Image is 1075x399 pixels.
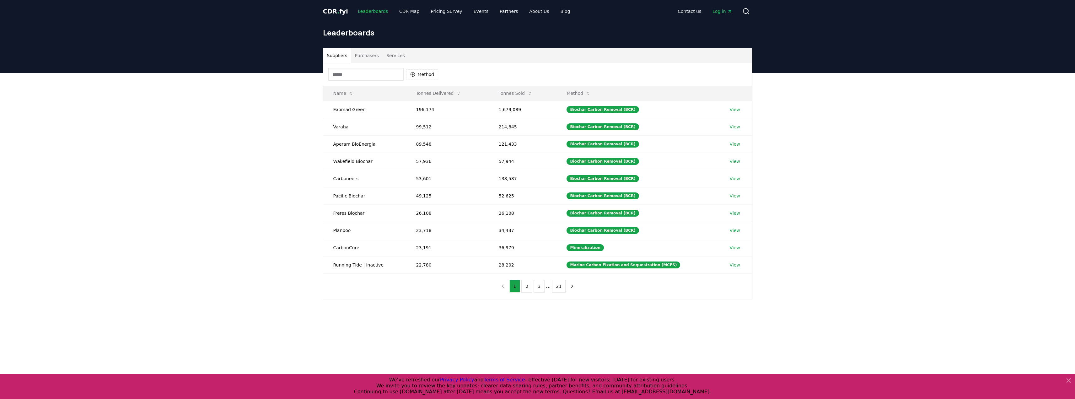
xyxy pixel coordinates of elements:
[567,227,639,234] div: Biochar Carbon Removal (BCR)
[489,239,557,256] td: 36,979
[383,48,409,63] button: Services
[406,153,489,170] td: 57,936
[469,6,493,17] a: Events
[673,6,706,17] a: Contact us
[323,7,348,16] a: CDR.fyi
[323,187,406,204] td: Pacific Biochar
[489,222,557,239] td: 34,437
[489,118,557,135] td: 214,845
[353,6,393,17] a: Leaderboards
[323,48,351,63] button: Suppliers
[494,87,537,100] button: Tonnes Sold
[730,158,740,164] a: View
[489,135,557,153] td: 121,433
[394,6,424,17] a: CDR Map
[552,280,566,293] button: 21
[730,245,740,251] a: View
[489,187,557,204] td: 52,625
[323,8,348,15] span: CDR fyi
[567,192,639,199] div: Biochar Carbon Removal (BCR)
[323,222,406,239] td: Planboo
[509,280,520,293] button: 1
[567,280,578,293] button: next page
[556,6,575,17] a: Blog
[406,256,489,273] td: 22,780
[406,135,489,153] td: 89,548
[567,158,639,165] div: Biochar Carbon Removal (BCR)
[567,244,604,251] div: Mineralization
[323,256,406,273] td: Running Tide | Inactive
[567,175,639,182] div: Biochar Carbon Removal (BCR)
[337,8,339,15] span: .
[323,204,406,222] td: Freres Biochar
[323,118,406,135] td: Varaha
[489,101,557,118] td: 1,679,089
[567,141,639,148] div: Biochar Carbon Removal (BCR)
[411,87,466,100] button: Tonnes Delivered
[323,101,406,118] td: Exomad Green
[351,48,383,63] button: Purchasers
[489,204,557,222] td: 26,108
[546,283,551,290] li: ...
[406,239,489,256] td: 23,191
[567,262,680,268] div: Marine Carbon Fixation and Sequestration (MCFS)
[406,69,438,79] button: Method
[406,118,489,135] td: 99,512
[730,106,740,113] a: View
[521,280,532,293] button: 2
[524,6,554,17] a: About Us
[323,170,406,187] td: Carboneers
[567,210,639,217] div: Biochar Carbon Removal (BCR)
[406,170,489,187] td: 53,601
[730,262,740,268] a: View
[730,141,740,147] a: View
[426,6,467,17] a: Pricing Survey
[673,6,737,17] nav: Main
[534,280,545,293] button: 3
[406,222,489,239] td: 23,718
[730,175,740,182] a: View
[323,153,406,170] td: Wakefield Biochar
[328,87,359,100] button: Name
[730,210,740,216] a: View
[353,6,575,17] nav: Main
[707,6,737,17] a: Log in
[730,124,740,130] a: View
[323,239,406,256] td: CarbonCure
[495,6,523,17] a: Partners
[489,153,557,170] td: 57,944
[730,193,740,199] a: View
[567,106,639,113] div: Biochar Carbon Removal (BCR)
[712,8,732,14] span: Log in
[406,101,489,118] td: 196,174
[730,227,740,234] a: View
[323,135,406,153] td: Aperam BioEnergia
[323,28,752,38] h1: Leaderboards
[562,87,596,100] button: Method
[567,123,639,130] div: Biochar Carbon Removal (BCR)
[489,256,557,273] td: 28,202
[489,170,557,187] td: 138,587
[406,187,489,204] td: 49,125
[406,204,489,222] td: 26,108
